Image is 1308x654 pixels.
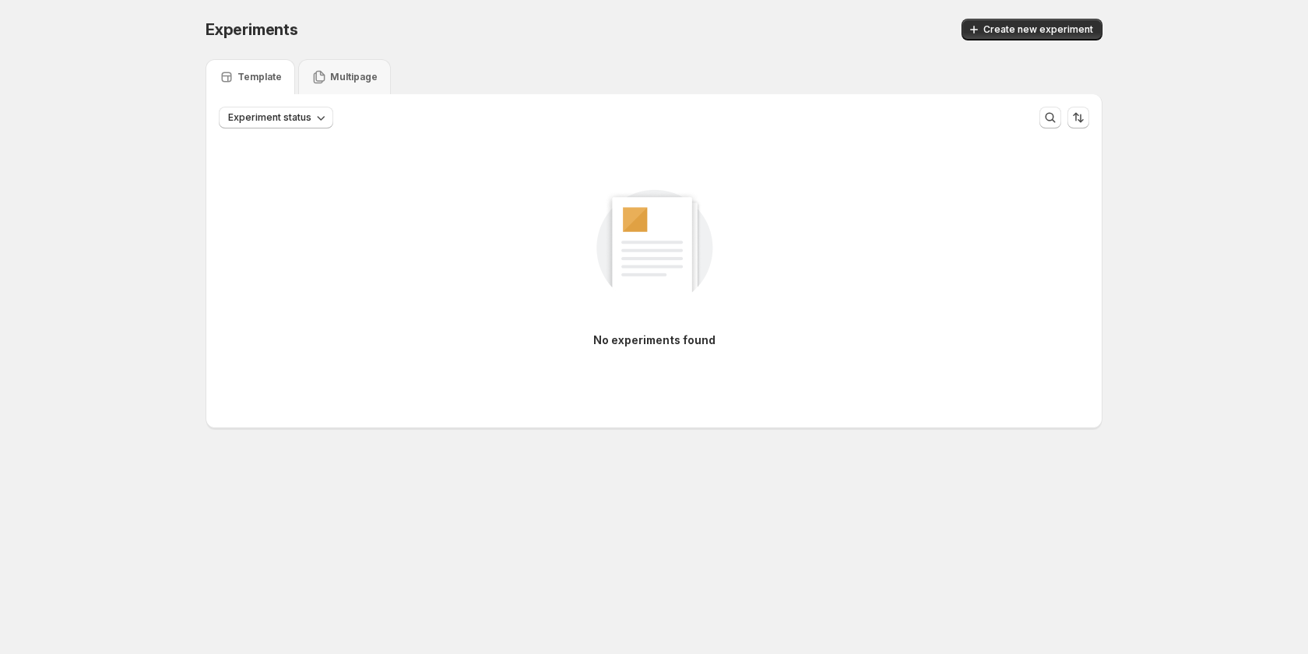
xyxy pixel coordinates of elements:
[237,71,282,83] p: Template
[1067,107,1089,128] button: Sort the results
[593,332,716,348] p: No experiments found
[962,19,1102,40] button: Create new experiment
[228,111,311,124] span: Experiment status
[206,20,298,39] span: Experiments
[983,23,1093,36] span: Create new experiment
[219,107,333,128] button: Experiment status
[330,71,378,83] p: Multipage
